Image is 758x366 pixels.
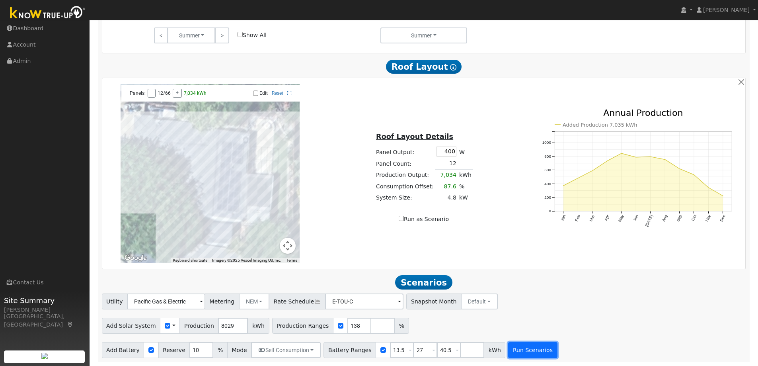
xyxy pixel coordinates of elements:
span: 7,034 kWh [184,90,207,96]
button: Keyboard shortcuts [173,258,207,263]
input: Select a Rate Schedule [325,294,403,309]
button: Map camera controls [280,238,296,254]
circle: onclick="" [663,158,666,161]
text: Oct [691,214,698,221]
text: 200 [544,195,551,200]
text: Dec [719,214,726,223]
span: Battery Ranges [323,342,376,358]
span: kWh [247,318,269,334]
td: 87.6 [435,181,458,192]
label: Show All [238,31,267,39]
td: % [458,181,473,192]
span: Imagery ©2025 Vexcel Imaging US, Inc. [212,258,281,262]
circle: onclick="" [692,173,696,176]
button: - [148,89,156,98]
input: Select a Utility [127,294,205,309]
circle: onclick="" [620,152,623,155]
text: Sep [676,214,683,222]
text: Mar [588,214,596,222]
span: Add Battery [102,342,144,358]
a: Open this area in Google Maps (opens a new window) [123,253,149,263]
text: Apr [604,214,610,221]
td: 12 [435,158,458,170]
span: 12/66 [158,90,171,96]
input: Show All [238,32,243,37]
circle: onclick="" [721,194,725,198]
text: Annual Production [603,108,683,118]
a: Full Screen [287,90,292,96]
span: Scenarios [395,275,452,290]
circle: onclick="" [678,167,681,170]
text: Feb [574,214,581,222]
circle: onclick="" [605,159,608,162]
span: Production Ranges [272,318,333,334]
span: Production [179,318,218,334]
text: 800 [544,154,551,159]
span: Mode [227,342,251,358]
a: Reset [272,90,283,96]
td: System Size: [375,192,435,203]
button: Summer [168,27,215,43]
td: W [458,145,473,158]
span: Metering [205,294,239,309]
span: Snapshot Month [406,294,461,309]
a: Terms (opens in new tab) [286,258,297,262]
div: [GEOGRAPHIC_DATA], [GEOGRAPHIC_DATA] [4,312,85,329]
circle: onclick="" [634,156,637,159]
td: kWh [458,169,473,181]
td: 7,034 [435,169,458,181]
img: Google [123,253,149,263]
a: < [154,27,168,43]
text: [DATE] [645,214,654,227]
img: retrieve [41,353,48,359]
a: > [215,27,229,43]
span: % [213,342,227,358]
td: Panel Output: [375,145,435,158]
div: [PERSON_NAME] [4,306,85,314]
text: 400 [544,181,551,186]
circle: onclick="" [562,184,565,187]
td: kW [458,192,473,203]
button: Self Consumption [251,342,321,358]
text: Aug [661,214,668,223]
input: Run as Scenario [399,216,404,221]
button: Run Scenarios [508,342,557,358]
span: Reserve [158,342,190,358]
span: Utility [102,294,128,309]
text: 0 [549,209,551,213]
text: May [618,214,625,223]
circle: onclick="" [649,155,652,158]
span: kWh [484,342,505,358]
circle: onclick="" [591,169,594,172]
button: + [173,89,182,98]
button: Default [461,294,498,309]
label: Run as Scenario [399,215,449,223]
span: Add Solar System [102,318,161,334]
text: Nov [705,214,711,223]
label: Edit [259,90,268,96]
a: Map [67,321,74,328]
i: Show Help [450,64,456,70]
circle: onclick="" [576,176,579,180]
circle: onclick="" [707,186,710,189]
td: 4.8 [435,192,458,203]
text: Jun [633,214,639,222]
span: Rate Schedule [269,294,325,309]
span: % [394,318,409,334]
text: 1000 [542,140,551,145]
button: NEM [239,294,270,309]
span: [PERSON_NAME] [703,7,750,13]
text: Added Production 7,035 kWh [563,122,637,128]
text: 600 [544,168,551,172]
td: Panel Count: [375,158,435,170]
td: Production Output: [375,169,435,181]
td: Consumption Offset: [375,181,435,192]
u: Roof Layout Details [376,133,453,141]
span: Site Summary [4,295,85,306]
img: Know True-Up [6,4,90,22]
span: Roof Layout [386,60,462,74]
span: Panels: [130,90,146,96]
button: Summer [380,27,468,43]
text: Jan [560,214,567,222]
